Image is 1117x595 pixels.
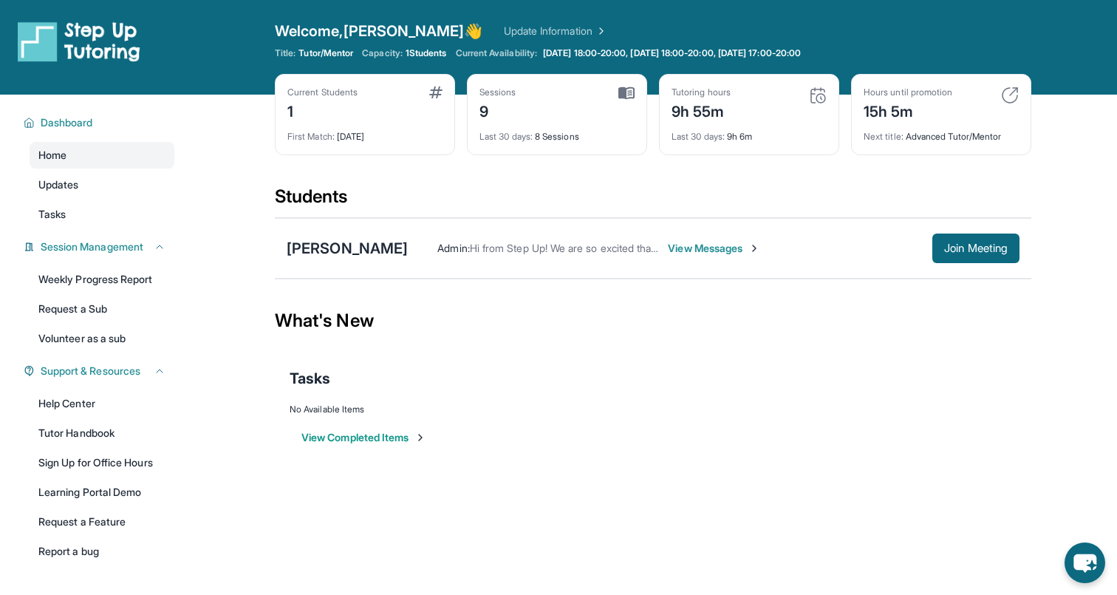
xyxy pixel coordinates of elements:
[275,185,1031,217] div: Students
[1065,543,1105,583] button: chat-button
[38,177,79,192] span: Updates
[35,239,165,254] button: Session Management
[809,86,827,104] img: card
[479,131,533,142] span: Last 30 days :
[864,122,1019,143] div: Advanced Tutor/Mentor
[290,368,330,389] span: Tasks
[30,449,174,476] a: Sign Up for Office Hours
[362,47,403,59] span: Capacity:
[38,207,66,222] span: Tasks
[41,364,140,378] span: Support & Resources
[672,98,731,122] div: 9h 55m
[30,390,174,417] a: Help Center
[479,98,516,122] div: 9
[41,239,143,254] span: Session Management
[30,171,174,198] a: Updates
[429,86,443,98] img: card
[30,538,174,565] a: Report a bug
[864,131,903,142] span: Next title :
[406,47,447,59] span: 1 Students
[592,24,607,38] img: Chevron Right
[287,86,358,98] div: Current Students
[287,122,443,143] div: [DATE]
[18,21,140,62] img: logo
[275,47,296,59] span: Title:
[275,288,1031,353] div: What's New
[35,364,165,378] button: Support & Resources
[290,404,1017,415] div: No Available Items
[298,47,353,59] span: Tutor/Mentor
[748,242,760,254] img: Chevron-Right
[437,242,469,254] span: Admin :
[30,325,174,352] a: Volunteer as a sub
[944,244,1008,253] span: Join Meeting
[672,122,827,143] div: 9h 6m
[456,47,537,59] span: Current Availability:
[543,47,801,59] span: [DATE] 18:00-20:00, [DATE] 18:00-20:00, [DATE] 17:00-20:00
[672,131,725,142] span: Last 30 days :
[287,131,335,142] span: First Match :
[275,21,483,41] span: Welcome, [PERSON_NAME] 👋
[668,241,760,256] span: View Messages
[38,148,66,163] span: Home
[864,86,952,98] div: Hours until promotion
[30,420,174,446] a: Tutor Handbook
[479,86,516,98] div: Sessions
[504,24,607,38] a: Update Information
[30,142,174,169] a: Home
[30,266,174,293] a: Weekly Progress Report
[479,122,635,143] div: 8 Sessions
[287,98,358,122] div: 1
[41,115,93,130] span: Dashboard
[287,238,408,259] div: [PERSON_NAME]
[1001,86,1019,104] img: card
[618,86,635,100] img: card
[540,47,804,59] a: [DATE] 18:00-20:00, [DATE] 18:00-20:00, [DATE] 17:00-20:00
[672,86,731,98] div: Tutoring hours
[301,430,426,445] button: View Completed Items
[30,201,174,228] a: Tasks
[30,509,174,535] a: Request a Feature
[30,479,174,506] a: Learning Portal Demo
[35,115,165,130] button: Dashboard
[30,296,174,322] a: Request a Sub
[932,234,1019,263] button: Join Meeting
[864,98,952,122] div: 15h 5m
